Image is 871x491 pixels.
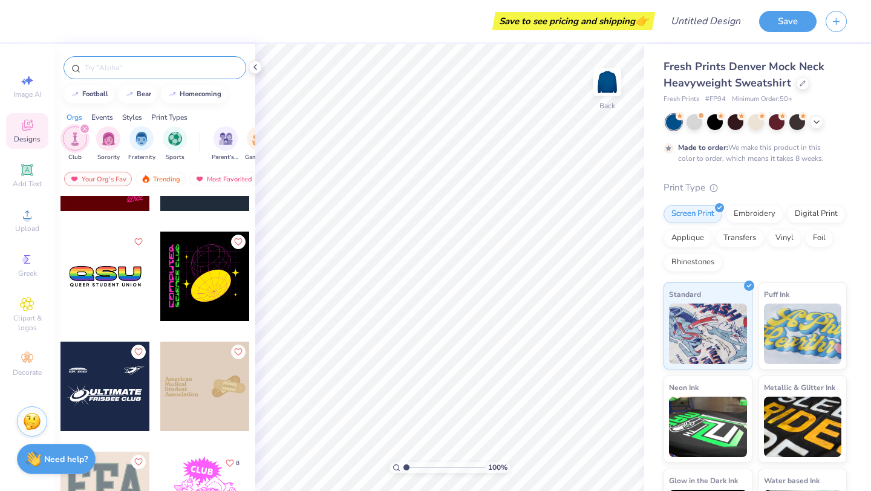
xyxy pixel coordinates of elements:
div: Trending [135,172,186,186]
span: Image AI [13,89,42,99]
span: Decorate [13,368,42,377]
span: Sports [166,153,184,162]
div: Foil [805,229,833,247]
img: trend_line.gif [168,91,177,98]
div: Screen Print [664,205,722,223]
div: Vinyl [768,229,801,247]
img: trend_line.gif [125,91,134,98]
button: Like [131,235,146,249]
span: # FP94 [705,94,726,105]
span: Puff Ink [764,288,789,301]
div: Most Favorited [189,172,258,186]
button: homecoming [161,85,227,103]
button: Like [131,455,146,469]
img: Parent's Weekend Image [219,132,233,146]
div: Back [599,100,615,111]
div: football [82,91,108,97]
div: Digital Print [787,205,846,223]
div: Print Types [151,112,188,123]
span: Neon Ink [669,381,699,394]
img: Fraternity Image [135,132,148,146]
button: filter button [245,126,273,162]
img: Back [595,70,619,94]
span: Minimum Order: 50 + [732,94,792,105]
span: Metallic & Glitter Ink [764,381,835,394]
div: Your Org's Fav [64,172,132,186]
button: Like [220,455,245,471]
button: filter button [163,126,187,162]
img: Sorority Image [102,132,116,146]
img: Standard [669,304,747,364]
img: Club Image [68,132,82,146]
div: filter for Sorority [96,126,120,162]
button: filter button [63,126,87,162]
span: Sorority [97,153,120,162]
strong: Need help? [44,454,88,465]
img: Puff Ink [764,304,842,364]
div: Save to see pricing and shipping [495,12,652,30]
button: football [64,85,114,103]
div: filter for Sports [163,126,187,162]
img: Game Day Image [252,132,266,146]
div: filter for Fraternity [128,126,155,162]
span: Game Day [245,153,273,162]
span: Greek [18,268,37,278]
span: Parent's Weekend [212,153,240,162]
img: most_fav.gif [195,175,204,183]
div: homecoming [180,91,221,97]
button: filter button [212,126,240,162]
span: Fresh Prints Denver Mock Neck Heavyweight Sweatshirt [664,59,824,90]
div: Applique [664,229,712,247]
div: Transfers [716,229,764,247]
span: Fraternity [128,153,155,162]
span: Clipart & logos [6,313,48,333]
strong: Made to order: [678,143,728,152]
img: Neon Ink [669,397,747,457]
div: Orgs [67,112,82,123]
button: Like [231,235,246,249]
button: Like [231,345,246,359]
div: filter for Parent's Weekend [212,126,240,162]
span: Designs [14,134,41,144]
span: Club [68,153,82,162]
button: Save [759,11,817,32]
input: Try "Alpha" [83,62,238,74]
button: filter button [128,126,155,162]
input: Untitled Design [661,9,750,33]
div: Styles [122,112,142,123]
img: most_fav.gif [70,175,79,183]
button: filter button [96,126,120,162]
div: Print Type [664,181,847,195]
div: filter for Game Day [245,126,273,162]
img: Metallic & Glitter Ink [764,397,842,457]
span: 👉 [635,13,648,28]
div: Embroidery [726,205,783,223]
span: Fresh Prints [664,94,699,105]
div: filter for Club [63,126,87,162]
span: Upload [15,224,39,233]
img: trending.gif [141,175,151,183]
span: 100 % [488,462,507,473]
span: Standard [669,288,701,301]
img: Sports Image [168,132,182,146]
div: We make this product in this color to order, which means it takes 8 weeks. [678,142,827,164]
img: trend_line.gif [70,91,80,98]
span: Water based Ink [764,474,820,487]
button: Like [131,345,146,359]
span: Add Text [13,179,42,189]
div: Events [91,112,113,123]
button: bear [118,85,157,103]
span: 8 [236,460,240,466]
div: bear [137,91,151,97]
div: Rhinestones [664,253,722,272]
span: Glow in the Dark Ink [669,474,738,487]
